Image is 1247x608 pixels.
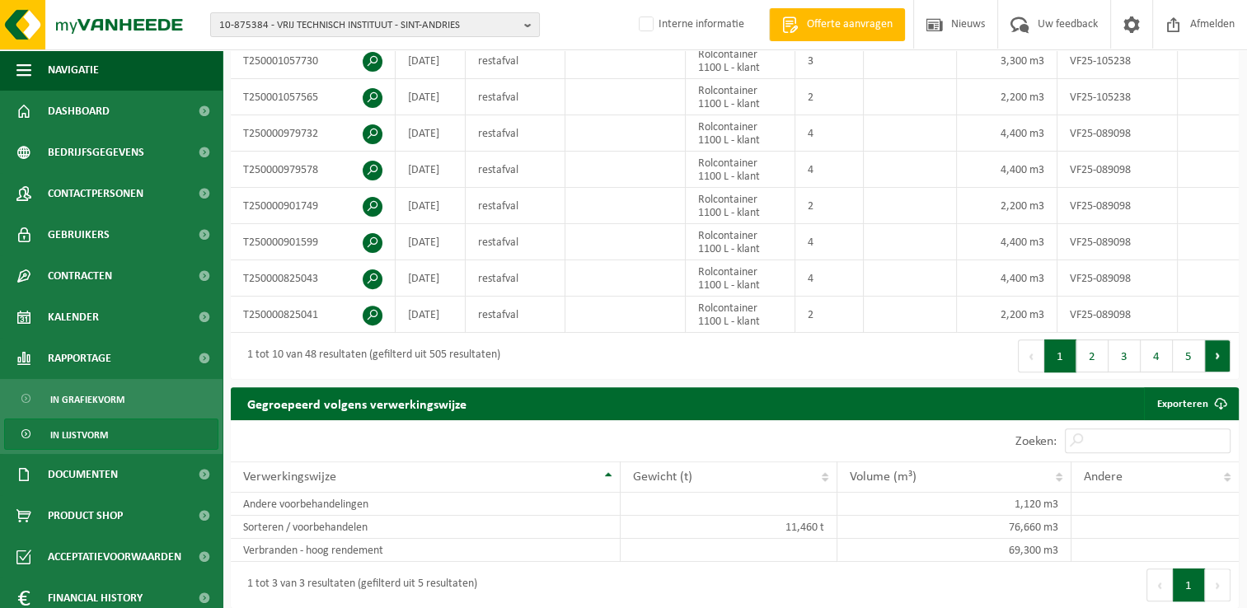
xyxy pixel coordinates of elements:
[1044,339,1076,372] button: 1
[803,16,897,33] span: Offerte aanvragen
[1018,339,1044,372] button: Previous
[231,260,396,297] td: T250000825043
[466,152,565,188] td: restafval
[48,255,112,297] span: Contracten
[795,297,864,333] td: 2
[466,224,565,260] td: restafval
[48,495,123,536] span: Product Shop
[239,570,477,600] div: 1 tot 3 van 3 resultaten (gefilterd uit 5 resultaten)
[48,132,144,173] span: Bedrijfsgegevens
[231,188,396,224] td: T250000901749
[795,224,864,260] td: 4
[1144,387,1237,420] a: Exporteren
[1084,470,1123,484] span: Andere
[957,188,1057,224] td: 2,200 m3
[1057,188,1178,224] td: VF25-089098
[48,214,110,255] span: Gebruikers
[210,12,540,37] button: 10-875384 - VRIJ TECHNISCH INSTITUUT - SINT-ANDRIES
[957,260,1057,297] td: 4,400 m3
[50,384,124,415] span: In grafiekvorm
[466,260,565,297] td: restafval
[231,43,396,79] td: T250001057730
[396,188,466,224] td: [DATE]
[957,79,1057,115] td: 2,200 m3
[621,516,837,539] td: 11,460 t
[957,43,1057,79] td: 3,300 m3
[837,493,1071,516] td: 1,120 m3
[396,43,466,79] td: [DATE]
[795,188,864,224] td: 2
[1146,568,1173,601] button: Previous
[1057,79,1178,115] td: VF25-105238
[48,49,99,91] span: Navigatie
[231,224,396,260] td: T250000901599
[633,470,692,484] span: Gewicht (t)
[1057,260,1178,297] td: VF25-089098
[4,419,218,450] a: In lijstvorm
[231,152,396,188] td: T250000979578
[1057,224,1178,260] td: VF25-089098
[686,43,795,79] td: Rolcontainer 1100 L - klant
[396,297,466,333] td: [DATE]
[635,12,744,37] label: Interne informatie
[850,470,916,484] span: Volume (m³)
[396,224,466,260] td: [DATE]
[769,8,905,41] a: Offerte aanvragen
[1057,115,1178,152] td: VF25-089098
[1057,297,1178,333] td: VF25-089098
[686,297,795,333] td: Rolcontainer 1100 L - klant
[686,79,795,115] td: Rolcontainer 1100 L - klant
[50,419,108,451] span: In lijstvorm
[48,91,110,132] span: Dashboard
[686,152,795,188] td: Rolcontainer 1100 L - klant
[48,338,111,379] span: Rapportage
[396,115,466,152] td: [DATE]
[231,493,621,516] td: Andere voorbehandelingen
[1205,568,1231,601] button: Next
[957,224,1057,260] td: 4,400 m3
[1057,152,1178,188] td: VF25-089098
[686,188,795,224] td: Rolcontainer 1100 L - klant
[243,470,336,484] span: Verwerkingswijze
[1057,43,1178,79] td: VF25-105238
[1173,339,1205,372] button: 5
[48,173,143,214] span: Contactpersonen
[231,387,483,419] h2: Gegroepeerd volgens verwerkingswijze
[1076,339,1109,372] button: 2
[231,79,396,115] td: T250001057565
[239,341,500,371] div: 1 tot 10 van 48 resultaten (gefilterd uit 505 resultaten)
[466,115,565,152] td: restafval
[795,79,864,115] td: 2
[4,383,218,414] a: In grafiekvorm
[231,539,621,562] td: Verbranden - hoog rendement
[219,13,518,38] span: 10-875384 - VRIJ TECHNISCH INSTITUUT - SINT-ANDRIES
[1205,339,1231,372] button: Next
[1173,568,1205,601] button: 1
[396,260,466,297] td: [DATE]
[795,43,864,79] td: 3
[466,79,565,115] td: restafval
[686,224,795,260] td: Rolcontainer 1100 L - klant
[837,539,1071,562] td: 69,300 m3
[837,516,1071,539] td: 76,660 m3
[48,297,99,338] span: Kalender
[466,43,565,79] td: restafval
[396,152,466,188] td: [DATE]
[48,454,118,495] span: Documenten
[957,115,1057,152] td: 4,400 m3
[466,297,565,333] td: restafval
[1141,339,1173,372] button: 4
[1015,435,1057,448] label: Zoeken:
[795,152,864,188] td: 4
[957,152,1057,188] td: 4,400 m3
[795,115,864,152] td: 4
[686,260,795,297] td: Rolcontainer 1100 L - klant
[231,516,621,539] td: Sorteren / voorbehandelen
[1109,339,1141,372] button: 3
[686,115,795,152] td: Rolcontainer 1100 L - klant
[231,115,396,152] td: T250000979732
[466,188,565,224] td: restafval
[957,297,1057,333] td: 2,200 m3
[396,79,466,115] td: [DATE]
[231,297,396,333] td: T250000825041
